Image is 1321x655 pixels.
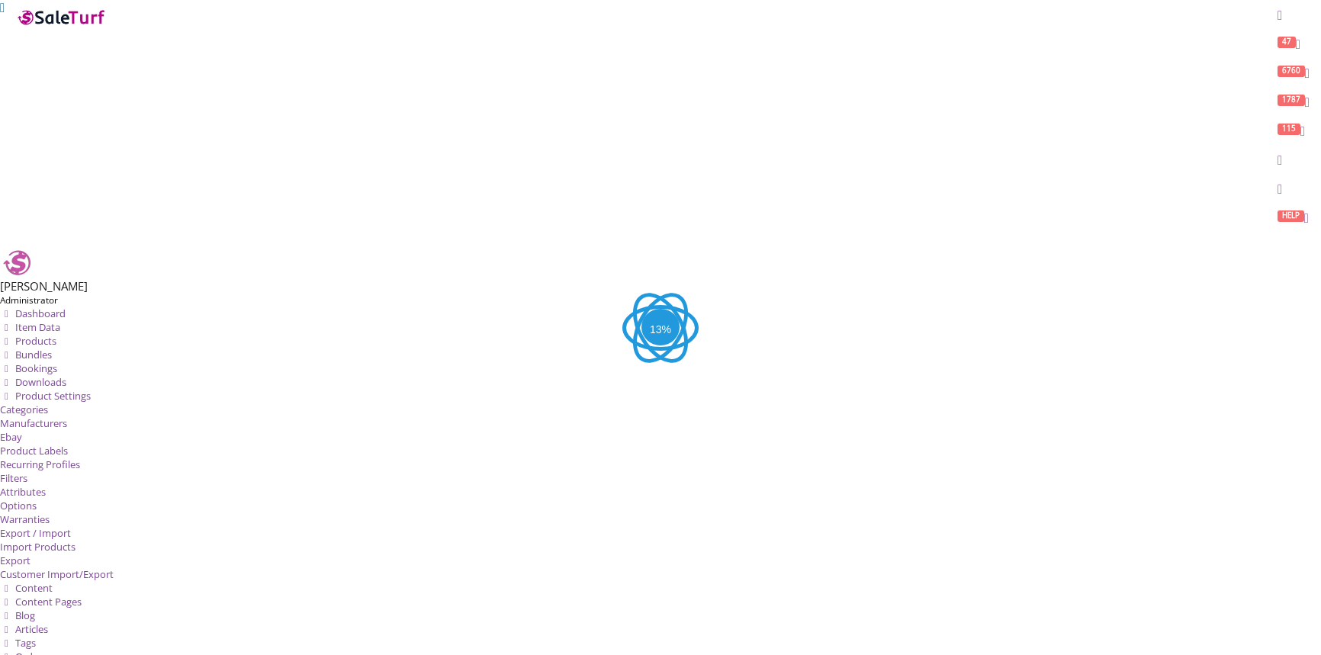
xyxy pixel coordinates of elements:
[15,389,91,403] span: Product Settings
[15,307,66,320] span: Dashboard
[15,636,36,650] span: Tags
[15,622,48,636] span: Articles
[1278,95,1305,106] span: 1787
[15,375,66,389] span: Downloads
[15,581,53,595] span: Content
[15,595,82,608] span: Content Pages
[1278,66,1305,77] span: 6760
[15,348,52,361] span: Bundles
[1266,203,1321,232] a: HELP
[15,334,56,348] span: Products
[15,608,35,622] span: Blog
[1278,210,1304,222] span: HELP
[1278,37,1296,48] span: 47
[15,361,57,375] span: Bookings
[1278,124,1300,135] span: 115
[15,320,60,334] span: Item Data
[16,7,108,27] img: SaleTurf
